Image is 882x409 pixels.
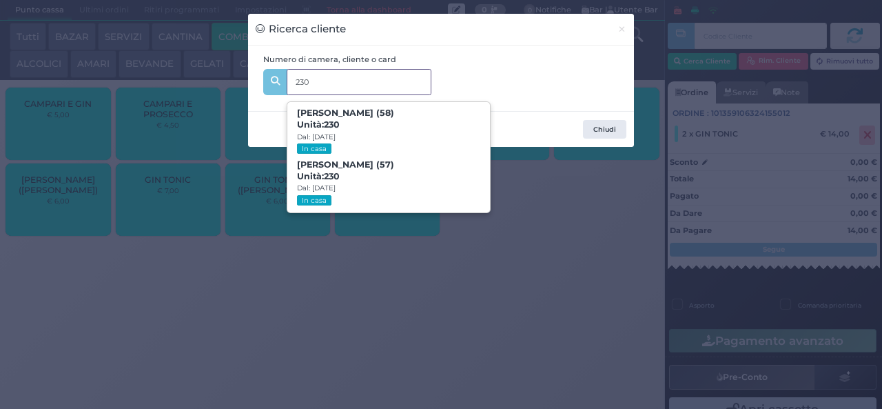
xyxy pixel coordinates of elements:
strong: 230 [324,119,340,130]
span: Unità: [297,171,340,183]
span: × [617,21,626,37]
label: Numero di camera, cliente o card [263,54,396,66]
small: Dal: [DATE] [297,183,336,192]
h3: Ricerca cliente [256,21,346,37]
strong: 230 [324,171,340,181]
b: [PERSON_NAME] (58) [297,108,394,130]
button: Chiudi [583,120,626,139]
small: In casa [297,195,331,206]
small: Dal: [DATE] [297,132,336,141]
small: In casa [297,143,331,154]
span: Unità: [297,119,340,131]
b: [PERSON_NAME] (57) [297,159,394,181]
button: Chiudi [610,14,634,45]
input: Es. 'Mario Rossi', '220' o '108123234234' [287,69,431,95]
